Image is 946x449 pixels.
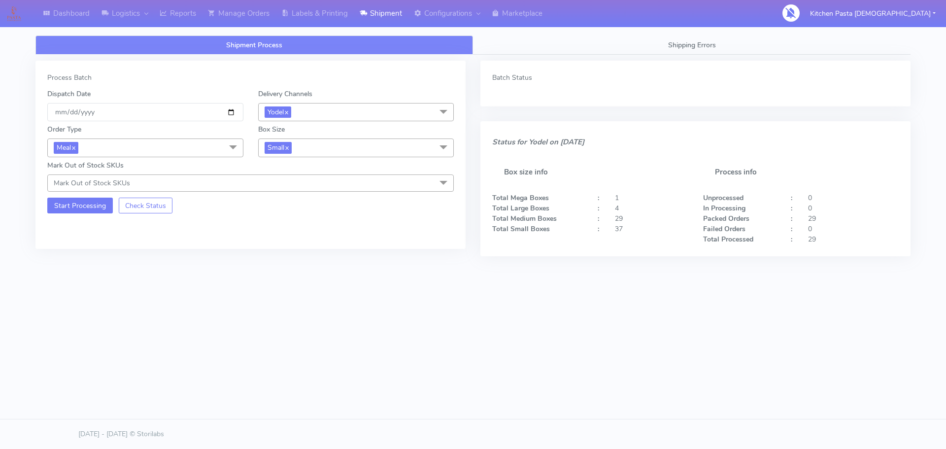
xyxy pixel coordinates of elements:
[492,214,557,223] strong: Total Medium Boxes
[598,224,599,234] strong: :
[492,193,549,203] strong: Total Mega Boxes
[703,214,749,223] strong: Packed Orders
[119,198,173,213] button: Check Status
[791,224,792,234] strong: :
[801,224,906,234] div: 0
[35,35,911,55] ul: Tabs
[226,40,282,50] span: Shipment Process
[791,235,792,244] strong: :
[492,72,899,83] div: Batch Status
[492,224,550,234] strong: Total Small Boxes
[608,193,695,203] div: 1
[71,142,75,152] a: x
[284,106,288,117] a: x
[265,142,292,153] span: Small
[703,224,745,234] strong: Failed Orders
[791,204,792,213] strong: :
[492,137,584,147] i: Status for Yodel on [DATE]
[791,193,792,203] strong: :
[801,213,906,224] div: 29
[801,203,906,213] div: 0
[791,214,792,223] strong: :
[492,156,688,188] h5: Box size info
[803,3,943,24] button: Kitchen Pasta [DEMOGRAPHIC_DATA]
[47,160,124,171] label: Mark Out of Stock SKUs
[492,204,549,213] strong: Total Large Boxes
[47,72,454,83] div: Process Batch
[703,235,753,244] strong: Total Processed
[703,156,899,188] h5: Process info
[598,214,599,223] strong: :
[703,204,745,213] strong: In Processing
[258,89,312,99] label: Delivery Channels
[265,106,291,118] span: Yodel
[54,142,78,153] span: Meal
[47,124,81,135] label: Order Type
[47,89,91,99] label: Dispatch Date
[801,234,906,244] div: 29
[801,193,906,203] div: 0
[258,124,285,135] label: Box Size
[284,142,289,152] a: x
[608,203,695,213] div: 4
[598,204,599,213] strong: :
[668,40,716,50] span: Shipping Errors
[703,193,743,203] strong: Unprocessed
[608,213,695,224] div: 29
[598,193,599,203] strong: :
[54,178,130,188] span: Mark Out of Stock SKUs
[47,198,113,213] button: Start Processing
[608,224,695,234] div: 37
